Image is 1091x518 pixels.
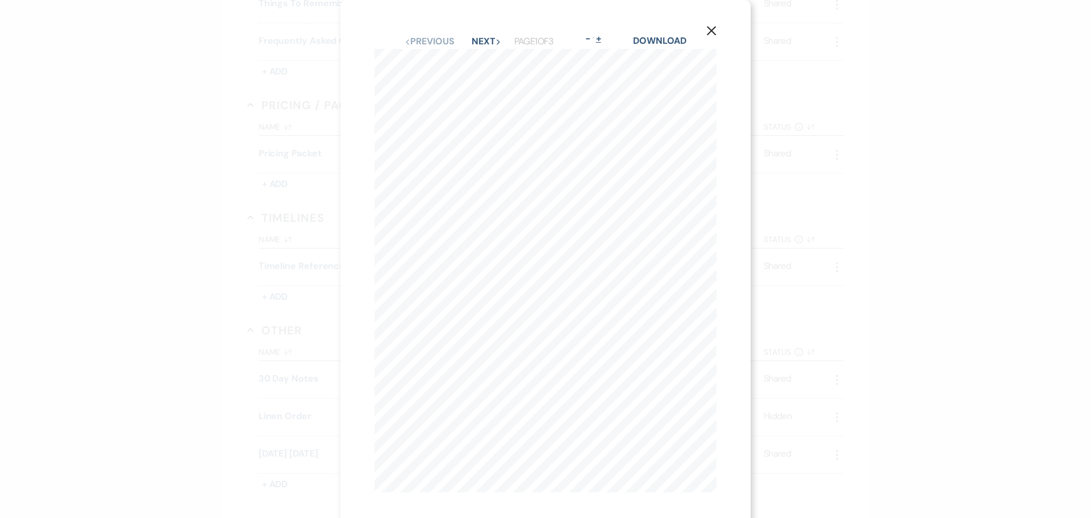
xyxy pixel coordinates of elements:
[594,34,603,43] button: +
[514,34,553,49] p: Page 1 of 3
[472,37,501,46] button: Next
[584,34,593,43] button: -
[405,37,454,46] button: Previous
[633,35,686,47] a: Download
